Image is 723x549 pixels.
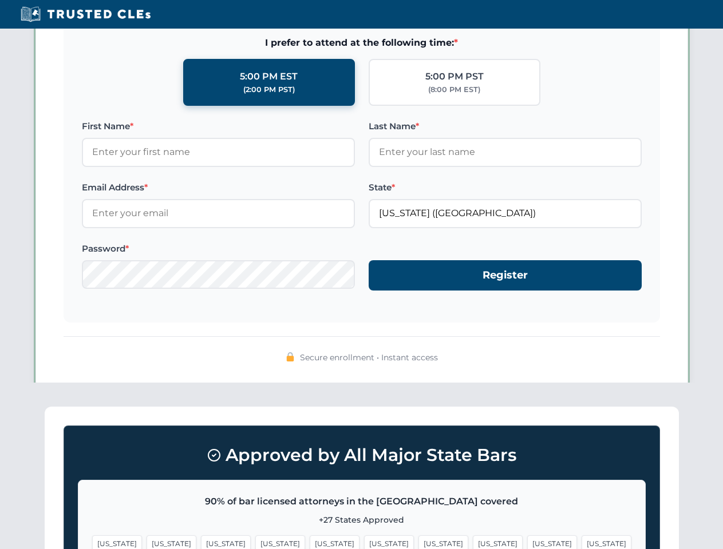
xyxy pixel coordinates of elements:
[82,181,355,194] label: Email Address
[243,84,295,96] div: (2:00 PM PST)
[428,84,480,96] div: (8:00 PM EST)
[369,199,642,228] input: Florida (FL)
[300,351,438,364] span: Secure enrollment • Instant access
[240,69,298,84] div: 5:00 PM EST
[425,69,484,84] div: 5:00 PM PST
[82,35,642,50] span: I prefer to attend at the following time:
[369,138,642,166] input: Enter your last name
[82,199,355,228] input: Enter your email
[369,260,642,291] button: Register
[369,181,642,194] label: State
[17,6,154,23] img: Trusted CLEs
[82,120,355,133] label: First Name
[286,352,295,361] img: 🔒
[78,440,646,471] h3: Approved by All Major State Bars
[82,242,355,256] label: Password
[92,514,631,526] p: +27 States Approved
[92,494,631,509] p: 90% of bar licensed attorneys in the [GEOGRAPHIC_DATA] covered
[82,138,355,166] input: Enter your first name
[369,120,642,133] label: Last Name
